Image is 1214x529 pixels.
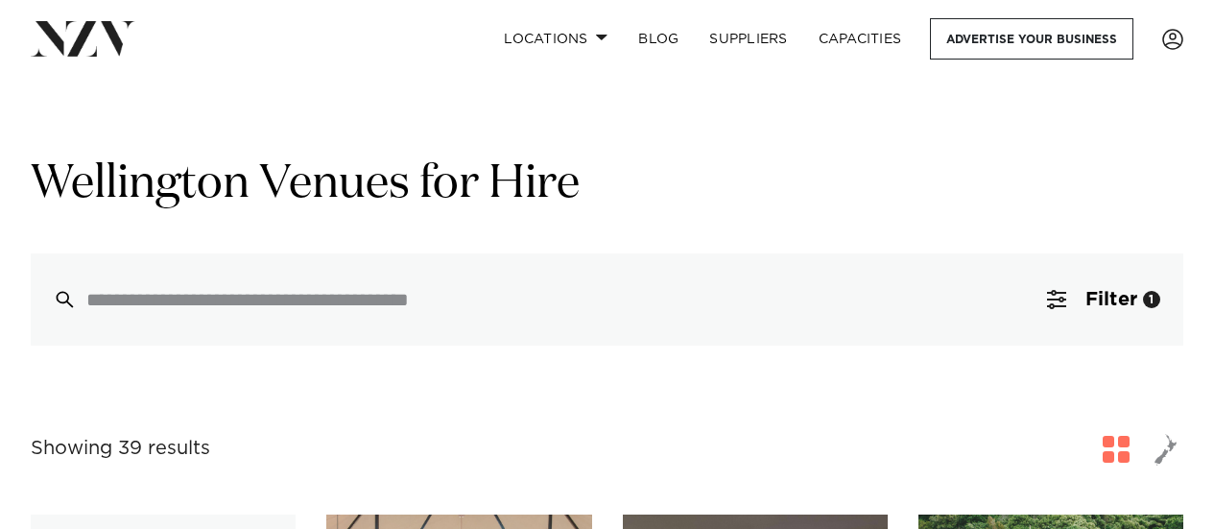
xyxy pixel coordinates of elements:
a: SUPPLIERS [694,18,802,60]
h1: Wellington Venues for Hire [31,155,1183,215]
a: BLOG [623,18,694,60]
a: Advertise your business [930,18,1133,60]
img: nzv-logo.png [31,21,135,56]
a: Locations [488,18,623,60]
a: Capacities [803,18,917,60]
div: Showing 39 results [31,434,210,464]
div: 1 [1143,291,1160,308]
button: Filter1 [1024,253,1183,346]
span: Filter [1085,290,1137,309]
